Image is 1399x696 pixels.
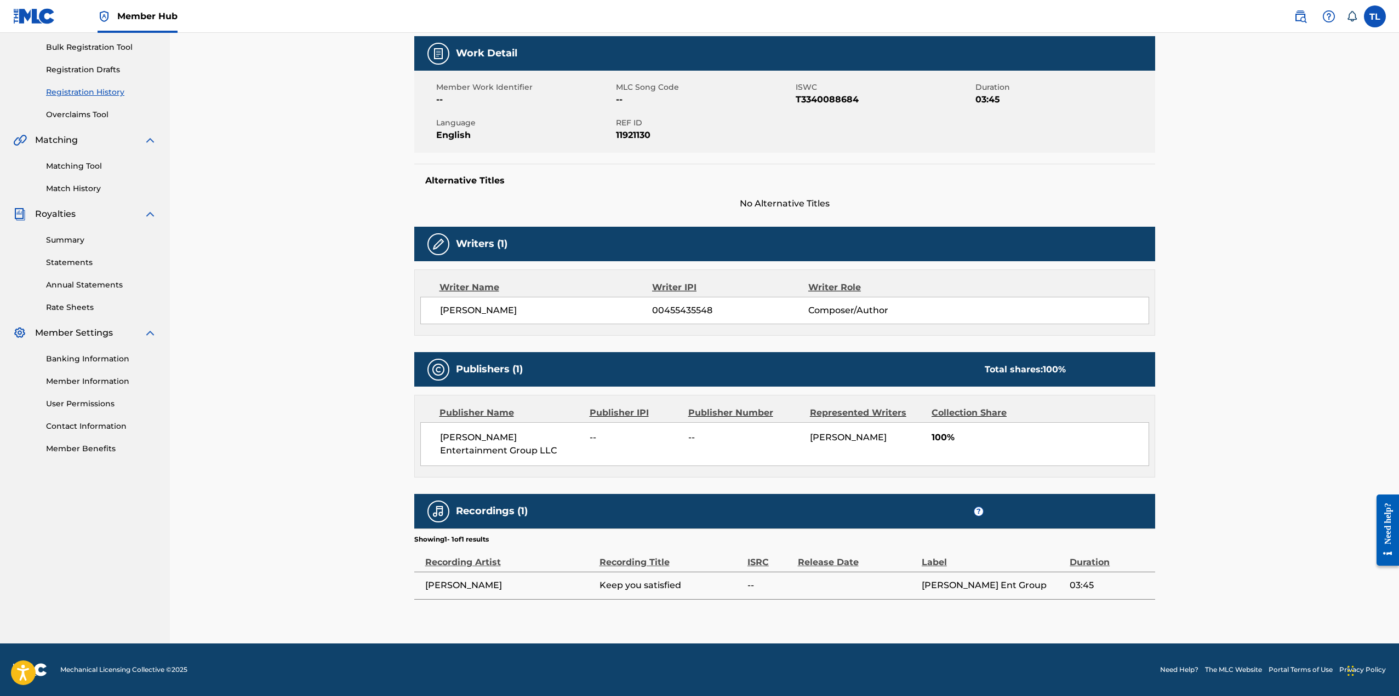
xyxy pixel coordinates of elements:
[1160,665,1198,675] a: Need Help?
[1344,643,1399,696] iframe: Chat Widget
[616,117,793,129] span: REF ID
[922,579,1064,592] span: [PERSON_NAME] Ent Group
[796,93,973,106] span: T3340088684
[652,281,808,294] div: Writer IPI
[46,42,157,53] a: Bulk Registration Tool
[46,160,157,172] a: Matching Tool
[35,326,113,340] span: Member Settings
[425,175,1144,186] h5: Alternative Titles
[1205,665,1262,675] a: The MLC Website
[1364,5,1386,27] div: User Menu
[13,663,47,676] img: logo
[1070,579,1149,592] span: 03:45
[436,93,613,106] span: --
[46,234,157,246] a: Summary
[13,208,26,221] img: Royalties
[13,8,55,24] img: MLC Logo
[60,665,187,675] span: Mechanical Licensing Collective © 2025
[688,406,802,419] div: Publisher Number
[432,238,445,251] img: Writers
[46,353,157,365] a: Banking Information
[688,431,802,444] span: --
[599,579,742,592] span: Keep you satisfied
[1322,10,1335,23] img: help
[1347,654,1354,687] div: Drag
[414,197,1155,210] span: No Alternative Titles
[1294,10,1307,23] img: search
[46,302,157,313] a: Rate Sheets
[796,82,973,93] span: ISWC
[798,544,916,569] div: Release Date
[432,363,445,376] img: Publishers
[46,443,157,455] a: Member Benefits
[808,281,950,294] div: Writer Role
[46,257,157,268] a: Statements
[144,326,157,340] img: expand
[1043,364,1066,375] span: 100 %
[975,82,1152,93] span: Duration
[13,134,27,147] img: Matching
[414,534,489,544] p: Showing 1 - 1 of 1 results
[1339,665,1386,675] a: Privacy Policy
[432,505,445,518] img: Recordings
[922,544,1064,569] div: Label
[35,134,78,147] span: Matching
[747,544,792,569] div: ISRC
[440,431,582,457] span: [PERSON_NAME] Entertainment Group LLC
[46,421,157,432] a: Contact Information
[425,579,594,592] span: [PERSON_NAME]
[46,87,157,98] a: Registration History
[46,109,157,120] a: Overclaims Tool
[599,544,742,569] div: Recording Title
[975,93,1152,106] span: 03:45
[46,64,157,76] a: Registration Drafts
[440,304,653,317] span: [PERSON_NAME]
[46,398,157,410] a: User Permissions
[456,47,517,60] h5: Work Detail
[46,183,157,194] a: Match History
[810,406,923,419] div: Represented Writers
[932,431,1149,444] span: 100%
[652,304,808,317] span: 00455435548
[1318,5,1340,27] div: Help
[98,10,111,23] img: Top Rightsholder
[1289,5,1311,27] a: Public Search
[1070,544,1149,569] div: Duration
[1346,11,1357,22] div: Notifications
[144,208,157,221] img: expand
[436,129,613,142] span: English
[590,406,680,419] div: Publisher IPI
[13,326,26,340] img: Member Settings
[932,406,1038,419] div: Collection Share
[590,431,680,444] span: --
[985,363,1066,376] div: Total shares:
[117,10,178,22] span: Member Hub
[456,238,507,250] h5: Writers (1)
[46,376,157,387] a: Member Information
[1368,486,1399,574] iframe: Resource Center
[425,544,594,569] div: Recording Artist
[35,208,76,221] span: Royalties
[436,82,613,93] span: Member Work Identifier
[436,117,613,129] span: Language
[144,134,157,147] img: expand
[456,505,528,517] h5: Recordings (1)
[616,93,793,106] span: --
[432,47,445,60] img: Work Detail
[747,579,792,592] span: --
[616,129,793,142] span: 11921130
[808,304,950,317] span: Composer/Author
[810,432,887,442] span: [PERSON_NAME]
[439,281,653,294] div: Writer Name
[1269,665,1333,675] a: Portal Terms of Use
[46,279,157,291] a: Annual Statements
[439,406,581,419] div: Publisher Name
[974,507,983,516] span: ?
[456,363,523,376] h5: Publishers (1)
[616,82,793,93] span: MLC Song Code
